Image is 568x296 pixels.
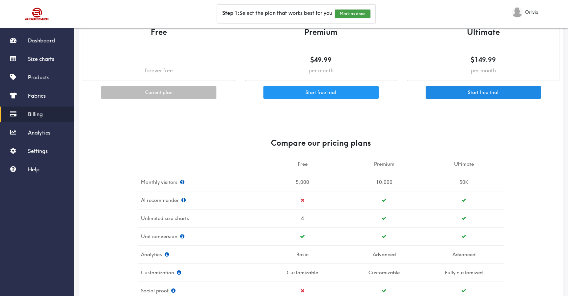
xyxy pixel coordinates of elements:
span: Orlivia [525,9,538,16]
td: Advanced [344,245,424,263]
td: Unit conversion [138,227,261,245]
td: Customization [138,263,261,282]
td: Basic [261,245,344,263]
h4: Free [90,25,228,39]
div: per month [252,67,391,74]
span: Help [28,166,40,173]
b: Step 1: [222,10,239,16]
h4: Premium [252,25,391,39]
h5: $49.99 [252,55,391,64]
td: Unlimited size charts [138,209,261,227]
td: Advanced [424,245,504,263]
img: Robosize [13,5,62,23]
div: Select the plan that works best for you [217,5,375,23]
h4: Compare our pricing plans [138,136,504,150]
span: Products [28,74,49,81]
td: Free [261,155,344,173]
td: 5,000 [261,173,344,191]
td: 10,000 [344,173,424,191]
td: Ultimate [424,155,504,173]
h5: $149.99 [414,55,553,64]
span: Size charts [28,56,54,62]
td: Customizable [344,263,424,282]
h4: Ultimate [414,25,553,39]
td: 50K [424,173,504,191]
button: Mark as done [335,10,370,18]
td: Fully customized [424,263,504,282]
td: Customizable [261,263,344,282]
td: AI recommender [138,191,261,209]
button: Start free trial [426,86,541,99]
td: Analytics [138,245,261,263]
span: Billing [28,111,43,117]
button: Current plan [101,86,216,99]
img: Orlivia [512,7,523,17]
span: Dashboard [28,37,55,44]
div: forever free [90,67,228,74]
button: Start free trial [263,86,379,99]
td: Premium [344,155,424,173]
span: Analytics [28,129,50,136]
span: Settings [28,148,48,154]
div: per month [414,67,553,74]
td: 4 [261,209,344,227]
td: Monthly visitors [138,173,261,191]
span: Fabrics [28,92,46,99]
